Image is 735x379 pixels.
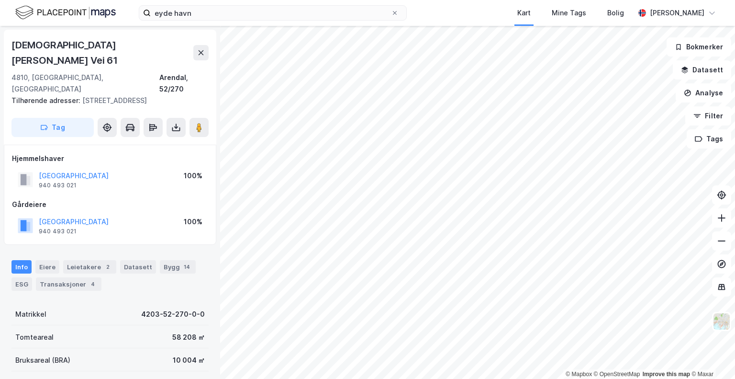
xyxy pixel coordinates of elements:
[63,260,116,274] div: Leietakere
[594,371,640,378] a: OpenStreetMap
[172,332,205,343] div: 58 208 ㎡
[184,216,202,228] div: 100%
[120,260,156,274] div: Datasett
[11,277,32,291] div: ESG
[11,260,32,274] div: Info
[676,83,731,103] button: Analyse
[160,260,196,274] div: Bygg
[12,199,208,210] div: Gårdeiere
[11,96,82,104] span: Tilhørende adresser:
[15,309,46,320] div: Matrikkel
[650,7,704,19] div: [PERSON_NAME]
[11,37,193,68] div: [DEMOGRAPHIC_DATA][PERSON_NAME] Vei 61
[667,37,731,57] button: Bokmerker
[15,355,70,366] div: Bruksareal (BRA)
[552,7,586,19] div: Mine Tags
[88,279,98,289] div: 4
[184,170,202,182] div: 100%
[39,182,77,189] div: 940 493 021
[36,277,101,291] div: Transaksjoner
[643,371,690,378] a: Improve this map
[141,309,205,320] div: 4203-52-270-0-0
[713,312,731,331] img: Z
[15,332,54,343] div: Tomteareal
[173,355,205,366] div: 10 004 ㎡
[673,60,731,80] button: Datasett
[11,95,201,106] div: [STREET_ADDRESS]
[159,72,209,95] div: Arendal, 52/270
[11,72,159,95] div: 4810, [GEOGRAPHIC_DATA], [GEOGRAPHIC_DATA]
[39,228,77,235] div: 940 493 021
[182,262,192,272] div: 14
[607,7,624,19] div: Bolig
[687,333,735,379] div: Kontrollprogram for chat
[103,262,112,272] div: 2
[15,4,116,21] img: logo.f888ab2527a4732fd821a326f86c7f29.svg
[566,371,592,378] a: Mapbox
[12,153,208,164] div: Hjemmelshaver
[687,129,731,149] button: Tags
[685,106,731,126] button: Filter
[687,333,735,379] iframe: Chat Widget
[517,7,531,19] div: Kart
[35,260,59,274] div: Eiere
[11,118,94,137] button: Tag
[151,6,391,20] input: Søk på adresse, matrikkel, gårdeiere, leietakere eller personer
